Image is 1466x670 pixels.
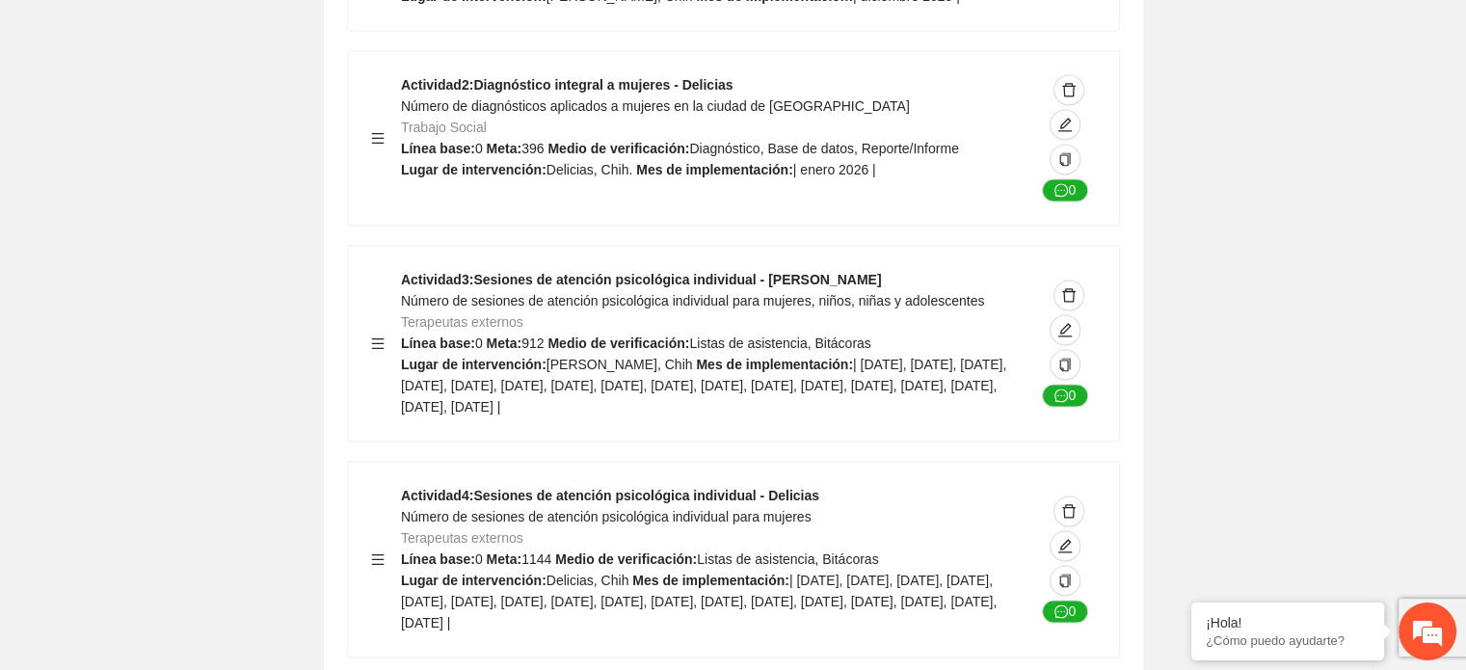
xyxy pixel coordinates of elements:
span: Diagnóstico, Base de datos, Reporte/Informe [689,141,958,156]
button: message0 [1042,600,1088,623]
span: copy [1058,152,1072,168]
p: ¿Cómo puedo ayudarte? [1206,633,1370,648]
div: Minimizar ventana de chat en vivo [316,10,362,56]
button: message0 [1042,178,1088,201]
span: delete [1054,503,1083,519]
strong: Mes de implementación: [696,357,853,372]
span: Estamos en línea. [112,223,266,417]
span: 912 [521,335,544,351]
span: message [1054,183,1068,199]
span: Listas de asistencia, Bitácoras [697,551,878,567]
span: delete [1054,287,1083,303]
strong: Medio de verificación: [547,335,689,351]
button: copy [1050,144,1080,174]
strong: Medio de verificación: [547,141,689,156]
strong: Lugar de intervención: [401,573,546,588]
span: 396 [521,141,544,156]
strong: Meta: [487,141,522,156]
span: copy [1058,358,1072,373]
button: copy [1050,349,1080,380]
button: delete [1053,280,1084,310]
button: edit [1050,109,1080,140]
strong: Actividad 2 : Diagnóstico integral a mujeres - Delicias [401,77,733,93]
span: message [1054,389,1068,404]
span: delete [1054,82,1083,97]
span: | enero 2026 | [793,162,876,177]
span: menu [371,552,385,566]
span: [PERSON_NAME], Chih [546,357,693,372]
span: Listas de asistencia, Bitácoras [689,335,870,351]
strong: Meta: [487,551,522,567]
button: message0 [1042,384,1088,407]
span: message [1054,604,1068,620]
strong: Meta: [487,335,522,351]
strong: Mes de implementación: [636,162,793,177]
div: Chatee con nosotros ahora [100,98,324,123]
strong: Medio de verificación: [555,551,697,567]
span: 0 [475,141,483,156]
span: | [DATE], [DATE], [DATE], [DATE], [DATE], [DATE], [DATE], [DATE], [DATE], [DATE], [DATE], [DATE],... [401,573,997,630]
span: Número de sesiones de atención psicológica individual para mujeres [401,509,812,524]
span: menu [371,131,385,145]
strong: Actividad 4 : Sesiones de atención psicológica individual - Delicias [401,488,819,503]
span: copy [1058,574,1072,589]
strong: Mes de implementación: [632,573,789,588]
span: 0 [475,551,483,567]
span: Número de sesiones de atención psicológica individual para mujeres, niños, niñas y adolescentes [401,293,984,308]
div: ¡Hola! [1206,615,1370,630]
button: delete [1053,74,1084,105]
strong: Línea base: [401,141,475,156]
span: edit [1051,322,1080,337]
button: edit [1050,530,1080,561]
span: | [DATE], [DATE], [DATE], [DATE], [DATE], [DATE], [DATE], [DATE], [DATE], [DATE], [DATE], [DATE],... [401,357,1006,415]
button: delete [1053,496,1084,526]
span: Número de diagnósticos aplicados a mujeres en la ciudad de [GEOGRAPHIC_DATA] [401,98,910,114]
span: 0 [475,335,483,351]
span: edit [1051,117,1080,132]
strong: Línea base: [401,335,475,351]
button: copy [1050,565,1080,596]
span: Terapeutas externos [401,530,523,546]
span: Delicias, Chih [546,573,629,588]
strong: Actividad 3 : Sesiones de atención psicológica individual - [PERSON_NAME] [401,272,882,287]
textarea: Escriba su mensaje y pulse “Intro” [10,457,367,524]
span: 1144 [521,551,551,567]
span: edit [1051,538,1080,553]
span: Delicias, Chih. [546,162,632,177]
strong: Lugar de intervención: [401,357,546,372]
span: Trabajo Social [401,120,487,135]
button: edit [1050,314,1080,345]
strong: Lugar de intervención: [401,162,546,177]
strong: Línea base: [401,551,475,567]
span: Terapeutas externos [401,314,523,330]
span: menu [371,336,385,350]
